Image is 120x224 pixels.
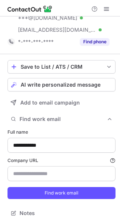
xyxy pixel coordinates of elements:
button: Find work email [7,187,115,199]
button: Find work email [7,114,115,124]
span: Add to email campaign [20,100,80,106]
span: Find work email [19,116,106,122]
img: ContactOut v5.3.10 [7,4,52,13]
button: AI write personalized message [7,78,115,91]
button: Reveal Button [80,38,109,46]
button: Add to email campaign [7,96,115,109]
span: [EMAIL_ADDRESS][DOMAIN_NAME] [18,27,96,33]
span: Notes [19,210,112,217]
span: ***@[DOMAIN_NAME] [18,15,77,21]
span: AI write personalized message [21,82,100,88]
button: Notes [7,208,115,218]
div: Save to List / ATS / CRM [21,64,102,70]
button: save-profile-one-click [7,60,115,74]
label: Full name [7,129,115,136]
label: Company URL [7,157,115,164]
